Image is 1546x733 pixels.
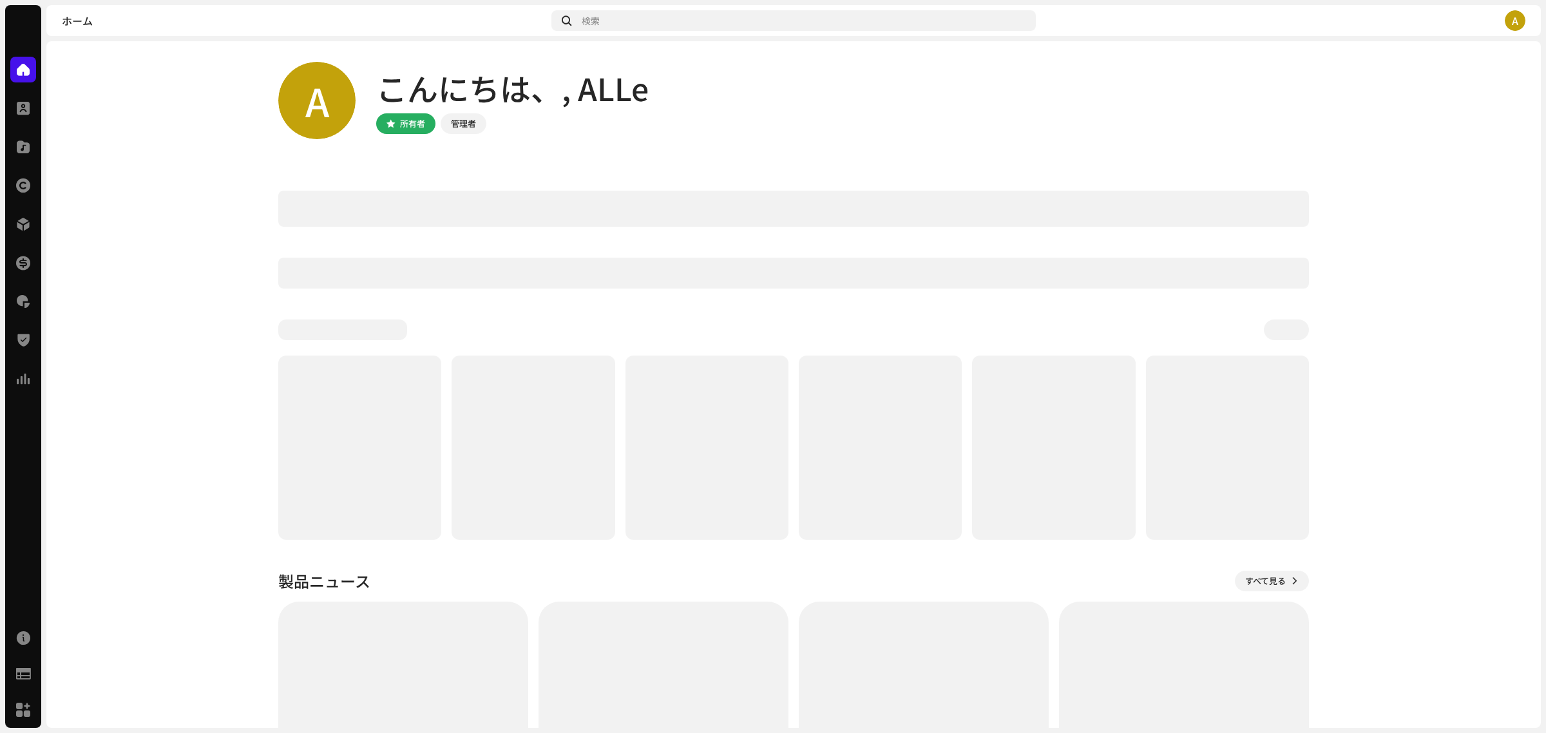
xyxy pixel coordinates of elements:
div: A [278,62,356,139]
div: 管理者 [451,116,476,131]
span: 検索 [582,15,600,26]
h3: 製品ニュース [278,571,370,591]
div: こんにちは、, ALLe [376,67,649,108]
div: 所有者 [400,116,425,131]
span: すべて見る [1245,568,1286,594]
div: A [1505,10,1525,31]
div: ホーム [62,15,546,26]
button: すべて見る [1235,571,1309,591]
